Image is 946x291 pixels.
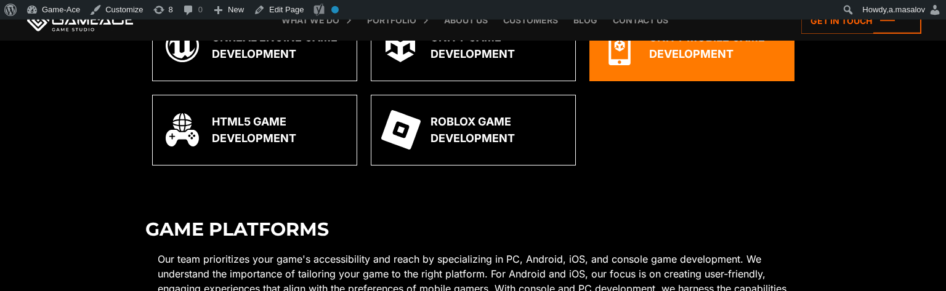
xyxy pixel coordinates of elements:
[212,29,347,62] div: Unreal Engine Game Development
[384,29,417,62] img: Unity
[889,5,925,14] span: a.masalov
[431,29,565,62] div: Unity Game Development
[212,113,347,146] div: HTML5 Game Development
[431,113,565,146] div: Roblox Game Development
[600,26,639,65] img: Unity mobile game development 1
[381,110,421,149] img: Roblox games icon
[166,113,199,146] img: Web based games
[145,219,801,239] h2: Game Platforms
[331,6,339,14] div: No index
[166,29,199,62] img: Unreal engine
[649,29,784,62] div: Unity Mobile Game Development
[801,7,921,34] a: Get in touch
